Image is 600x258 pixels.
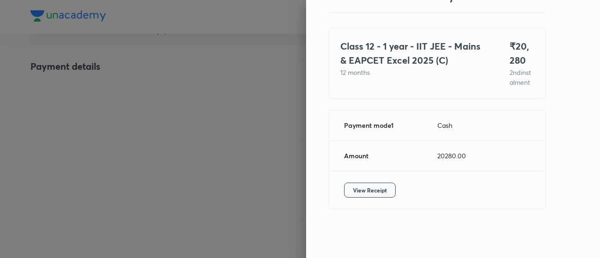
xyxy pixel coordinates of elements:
[344,122,437,129] div: Payment mode 1
[340,39,487,67] h4: Class 12 - 1 year - IIT JEE - Mains & EAPCET Excel 2025 (C)
[344,152,437,160] div: Amount
[437,152,531,160] div: 20280.00
[510,67,534,87] p: 2 nd instalment
[353,185,387,195] span: View Receipt
[510,39,534,67] h4: ₹ 20,280
[437,122,531,129] div: Cash
[344,183,396,198] button: View Receipt
[340,67,487,77] p: 12 months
